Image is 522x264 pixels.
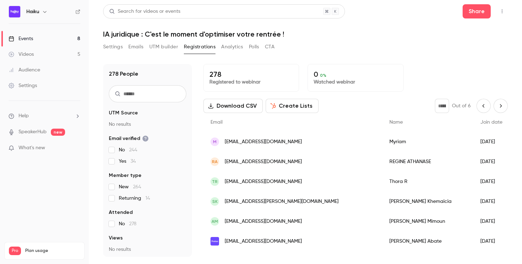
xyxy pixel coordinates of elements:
button: Polls [249,41,259,53]
div: [DATE] [473,152,510,172]
h1: IA juridique : C'est le moment d'optimiser votre rentrée ! [103,30,508,38]
span: Attended [109,209,133,216]
span: TR [212,178,218,185]
span: [EMAIL_ADDRESS][DOMAIN_NAME] [225,178,302,185]
div: Search for videos or events [109,8,180,15]
span: Views [109,235,123,242]
button: Create Lists [266,99,319,113]
p: Out of 6 [452,102,471,109]
span: new [51,129,65,136]
span: No [119,220,137,227]
div: Thora R [382,172,473,192]
div: [PERSON_NAME] Khemaicia [382,192,473,211]
span: What's new [18,144,45,152]
span: [EMAIL_ADDRESS][DOMAIN_NAME] [225,218,302,225]
span: 278 [129,221,137,226]
div: Events [9,35,33,42]
span: UTM Source [109,109,138,117]
img: Haiku [9,6,20,17]
span: Email verified [109,135,149,142]
div: [PERSON_NAME] Mimoun [382,211,473,231]
a: SpeakerHub [18,128,47,136]
button: Analytics [221,41,243,53]
span: [EMAIL_ADDRESS][DOMAIN_NAME] [225,238,302,245]
img: protonmail.com [211,237,219,246]
div: Videos [9,51,34,58]
span: Returning [119,195,150,202]
span: 34 [130,159,136,164]
p: 0 [314,70,397,79]
span: SK [212,198,218,205]
h1: 278 People [109,70,138,78]
span: Member type [109,172,142,179]
span: [EMAIL_ADDRESS][PERSON_NAME][DOMAIN_NAME] [225,198,339,205]
span: M [213,139,217,145]
iframe: Noticeable Trigger [72,145,80,151]
button: Settings [103,41,123,53]
div: [DATE] [473,172,510,192]
span: Pro [9,247,21,255]
span: Join date [480,120,502,125]
div: [DATE] [473,192,510,211]
button: Next page [494,99,508,113]
div: [DATE] [473,132,510,152]
button: Emails [128,41,143,53]
div: Settings [9,82,37,89]
button: Previous page [476,99,491,113]
span: Yes [119,158,136,165]
p: 278 [209,70,293,79]
span: Name [389,120,403,125]
span: 0 % [320,73,326,78]
span: AM [212,218,218,225]
span: RA [212,158,218,165]
div: Myriam [382,132,473,152]
p: No results [109,121,186,128]
li: help-dropdown-opener [9,112,80,120]
p: No results [109,246,186,253]
span: 244 [129,147,137,152]
span: Email [211,120,223,125]
button: Share [463,4,491,18]
p: Watched webinar [314,79,397,86]
div: [DATE] [473,211,510,231]
button: Download CSV [203,99,263,113]
span: New [119,183,141,190]
div: [PERSON_NAME] Abate [382,231,473,251]
div: REGINE ATHANASE [382,152,473,172]
span: [EMAIL_ADDRESS][DOMAIN_NAME] [225,138,302,146]
span: 264 [133,184,141,189]
span: Help [18,112,29,120]
span: 14 [145,196,150,201]
span: Plan usage [25,248,80,254]
div: Audience [9,66,40,74]
span: No [119,146,137,153]
span: [EMAIL_ADDRESS][DOMAIN_NAME] [225,158,302,166]
button: CTA [265,41,275,53]
p: Registered to webinar [209,79,293,86]
button: UTM builder [149,41,178,53]
button: Registrations [184,41,215,53]
h6: Haiku [26,8,39,15]
div: [DATE] [473,231,510,251]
